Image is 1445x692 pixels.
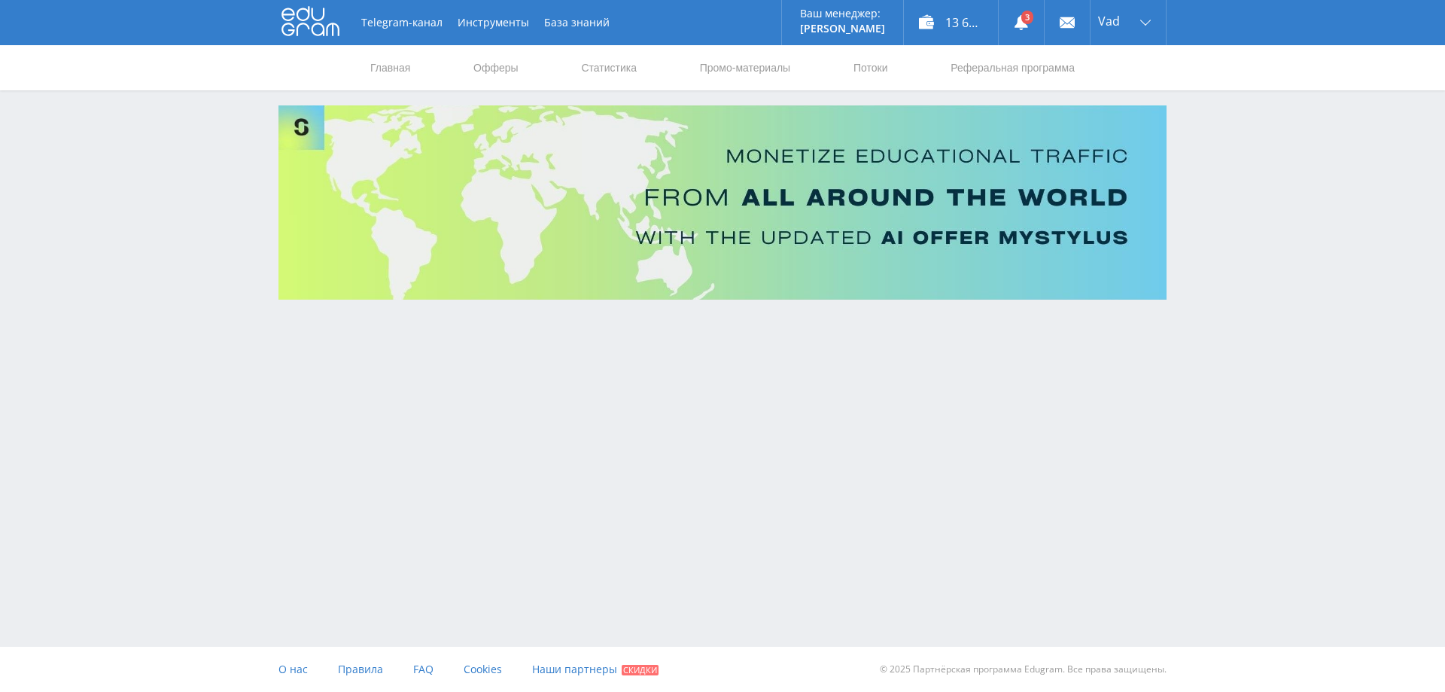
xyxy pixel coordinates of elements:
span: О нас [278,662,308,676]
img: Banner [278,105,1167,300]
span: Vad [1098,15,1120,27]
a: Правила [338,647,383,692]
p: [PERSON_NAME] [800,23,885,35]
a: Статистика [580,45,638,90]
span: Правила [338,662,383,676]
div: © 2025 Партнёрская программа Edugram. Все права защищены. [730,647,1167,692]
span: Наши партнеры [532,662,617,676]
a: Офферы [472,45,520,90]
a: Наши партнеры Скидки [532,647,659,692]
span: Cookies [464,662,502,676]
span: Скидки [622,665,659,675]
a: О нас [278,647,308,692]
a: Потоки [852,45,890,90]
p: Ваш менеджер: [800,8,885,20]
a: Реферальная программа [949,45,1076,90]
a: Главная [369,45,412,90]
a: FAQ [413,647,433,692]
span: FAQ [413,662,433,676]
a: Промо-материалы [698,45,792,90]
a: Cookies [464,647,502,692]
